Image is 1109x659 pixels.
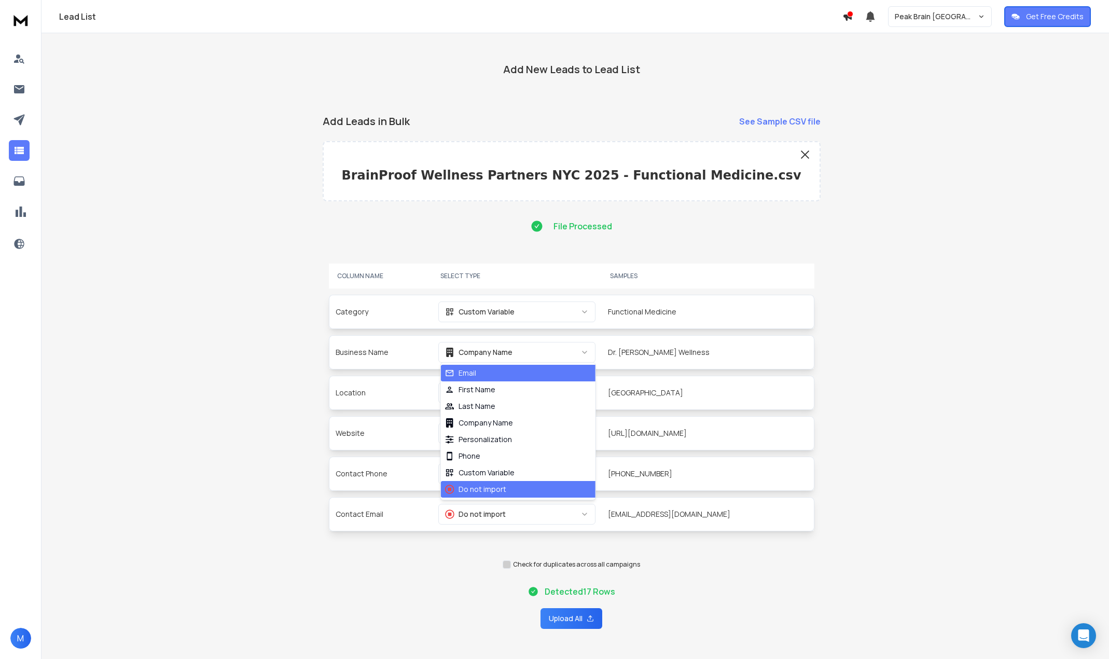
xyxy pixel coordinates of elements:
[445,468,515,478] div: Custom Variable
[739,116,821,127] strong: See Sample CSV file
[445,307,515,317] div: Custom Variable
[602,335,814,369] td: Dr. [PERSON_NAME] Wellness
[1026,11,1084,22] p: Get Free Credits
[602,376,814,410] td: [GEOGRAPHIC_DATA]
[445,385,495,395] div: First Name
[329,457,432,491] td: Contact Phone
[329,335,432,369] td: Business Name
[602,416,814,450] td: [URL][DOMAIN_NAME]
[59,10,842,23] h1: Lead List
[332,167,811,184] p: BrainProof Wellness Partners NYC 2025 - Functional Medicine.csv
[445,347,512,358] div: Company Name
[602,264,814,289] th: SAMPLES
[513,560,640,569] label: Check for duplicates across all campaigns
[445,509,506,519] div: Do not import
[323,114,410,129] h1: Add Leads in Bulk
[329,264,432,289] th: COLUMN NAME
[602,295,814,329] td: Functional Medicine
[602,457,814,491] td: [PHONE_NUMBER]
[432,264,602,289] th: SELECT TYPE
[895,11,978,22] p: Peak Brain [GEOGRAPHIC_DATA]
[545,585,615,598] p: Detected 17 Rows
[445,401,495,411] div: Last Name
[445,484,506,495] div: Do not import
[329,295,432,329] td: Category
[329,376,432,410] td: Location
[553,220,612,232] p: File Processed
[10,10,31,30] img: logo
[503,62,640,77] h1: Add New Leads to Lead List
[329,416,432,450] td: Website
[329,497,432,531] td: Contact Email
[1071,623,1096,648] div: Open Intercom Messenger
[602,497,814,531] td: [EMAIL_ADDRESS][DOMAIN_NAME]
[445,451,480,461] div: Phone
[445,368,476,378] div: Email
[445,418,513,428] div: Company Name
[445,434,512,445] div: Personalization
[540,608,602,629] button: Upload All
[10,628,31,649] span: M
